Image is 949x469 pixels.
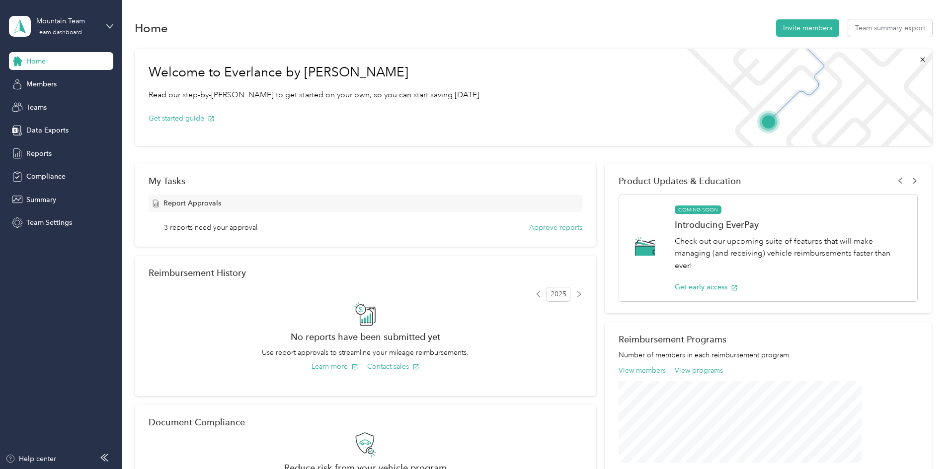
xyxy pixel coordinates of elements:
[26,217,72,228] span: Team Settings
[26,195,56,205] span: Summary
[149,89,481,101] p: Read our step-by-[PERSON_NAME] to get started on your own, so you can start saving [DATE].
[149,176,582,186] div: My Tasks
[26,125,69,135] span: Data Exports
[547,287,570,302] span: 2025
[149,268,246,278] h2: Reimbursement History
[675,235,907,272] p: Check out our upcoming suite of features that will make managing (and receiving) vehicle reimburs...
[149,347,582,358] p: Use report approvals to streamline your mileage reimbursements.
[675,365,723,376] button: View programs
[36,30,82,36] div: Team dashboard
[675,205,721,214] span: COMING SOON
[164,222,257,233] span: 3 reports need your approval
[149,417,245,427] h2: Document Compliance
[675,282,738,292] button: Get early access
[367,361,419,372] button: Contact sales
[149,332,582,342] h2: No reports have been submitted yet
[149,113,215,124] button: Get started guide
[619,176,741,186] span: Product Updates & Education
[26,56,46,67] span: Home
[776,19,839,37] button: Invite members
[619,334,918,344] h2: Reimbursement Programs
[5,454,56,464] button: Help center
[312,361,358,372] button: Learn more
[893,413,949,469] iframe: Everlance-gr Chat Button Frame
[26,79,57,89] span: Members
[26,102,47,113] span: Teams
[26,171,66,182] span: Compliance
[675,219,907,230] h1: Introducing EverPay
[163,198,221,208] span: Report Approvals
[135,23,168,33] h1: Home
[619,350,918,360] p: Number of members in each reimbursement program.
[619,365,666,376] button: View members
[36,16,98,26] div: Mountain Team
[677,49,932,146] img: Welcome to everlance
[529,222,582,233] button: Approve reports
[26,148,52,159] span: Reports
[848,19,932,37] button: Team summary export
[149,65,481,80] h1: Welcome to Everlance by [PERSON_NAME]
